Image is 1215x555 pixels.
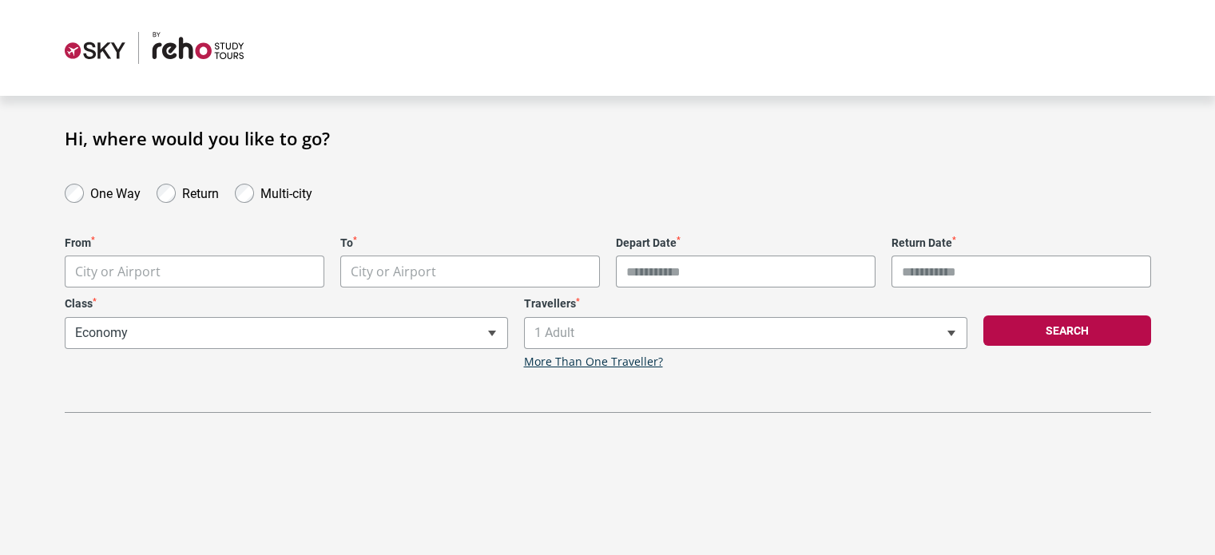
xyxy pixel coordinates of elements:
label: Travellers [524,297,967,311]
label: Return [182,182,219,201]
span: 1 Adult [525,318,967,348]
label: Multi-city [260,182,312,201]
label: From [65,236,324,250]
span: City or Airport [351,263,436,280]
span: City or Airport [341,256,599,287]
span: 1 Adult [524,317,967,349]
h1: Hi, where would you like to go? [65,128,1151,149]
label: Depart Date [616,236,876,250]
label: One Way [90,182,141,201]
span: City or Airport [75,263,161,280]
span: Economy [65,317,508,349]
button: Search [983,315,1151,346]
span: City or Airport [340,256,600,287]
label: To [340,236,600,250]
a: More Than One Traveller? [524,355,663,369]
label: Return Date [891,236,1151,250]
span: City or Airport [65,256,324,287]
span: City or Airport [66,256,324,287]
label: Class [65,297,508,311]
span: Economy [66,318,507,348]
